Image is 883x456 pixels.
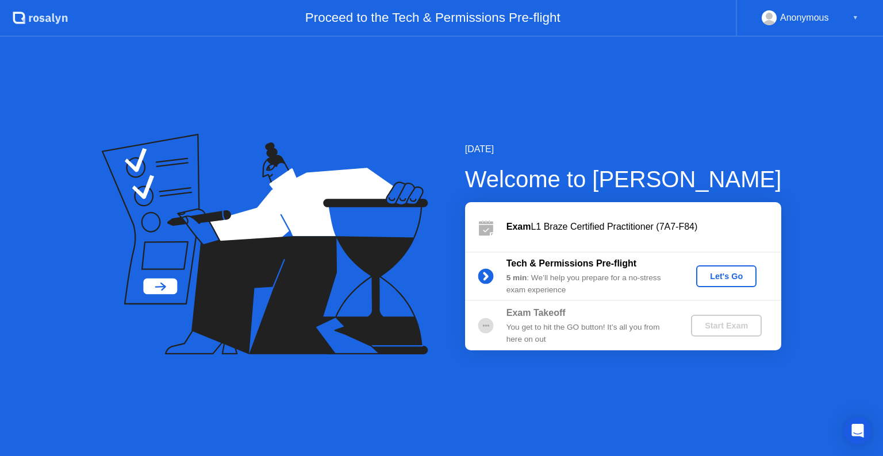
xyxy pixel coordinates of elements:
b: Exam [506,222,531,231]
b: 5 min [506,273,527,282]
div: L1 Braze Certified Practitioner (7A7-F84) [506,220,781,234]
b: Tech & Permissions Pre-flight [506,258,636,268]
div: Open Intercom Messenger [844,417,872,445]
div: Start Exam [696,321,757,330]
div: ▼ [853,10,858,25]
div: You get to hit the GO button! It’s all you from here on out [506,322,672,345]
div: Welcome to [PERSON_NAME] [465,162,782,196]
button: Start Exam [691,315,762,337]
div: Anonymous [780,10,829,25]
button: Let's Go [696,265,757,287]
b: Exam Takeoff [506,308,566,318]
div: : We’ll help you prepare for a no-stress exam experience [506,272,672,296]
div: Let's Go [701,272,752,281]
div: [DATE] [465,142,782,156]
